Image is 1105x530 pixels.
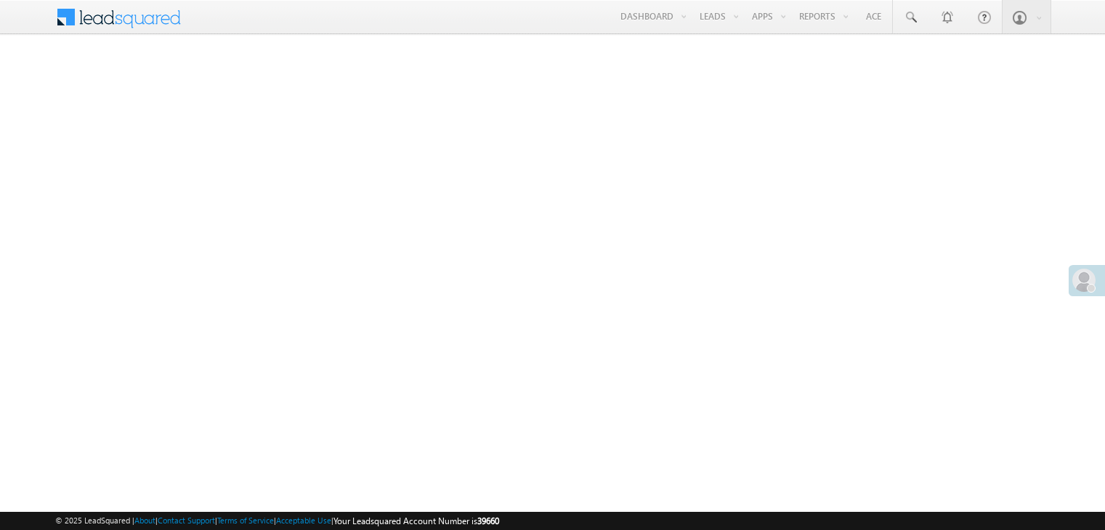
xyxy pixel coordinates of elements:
[55,514,499,528] span: © 2025 LeadSquared | | | | |
[217,515,274,525] a: Terms of Service
[276,515,331,525] a: Acceptable Use
[477,515,499,526] span: 39660
[158,515,215,525] a: Contact Support
[333,515,499,526] span: Your Leadsquared Account Number is
[134,515,155,525] a: About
